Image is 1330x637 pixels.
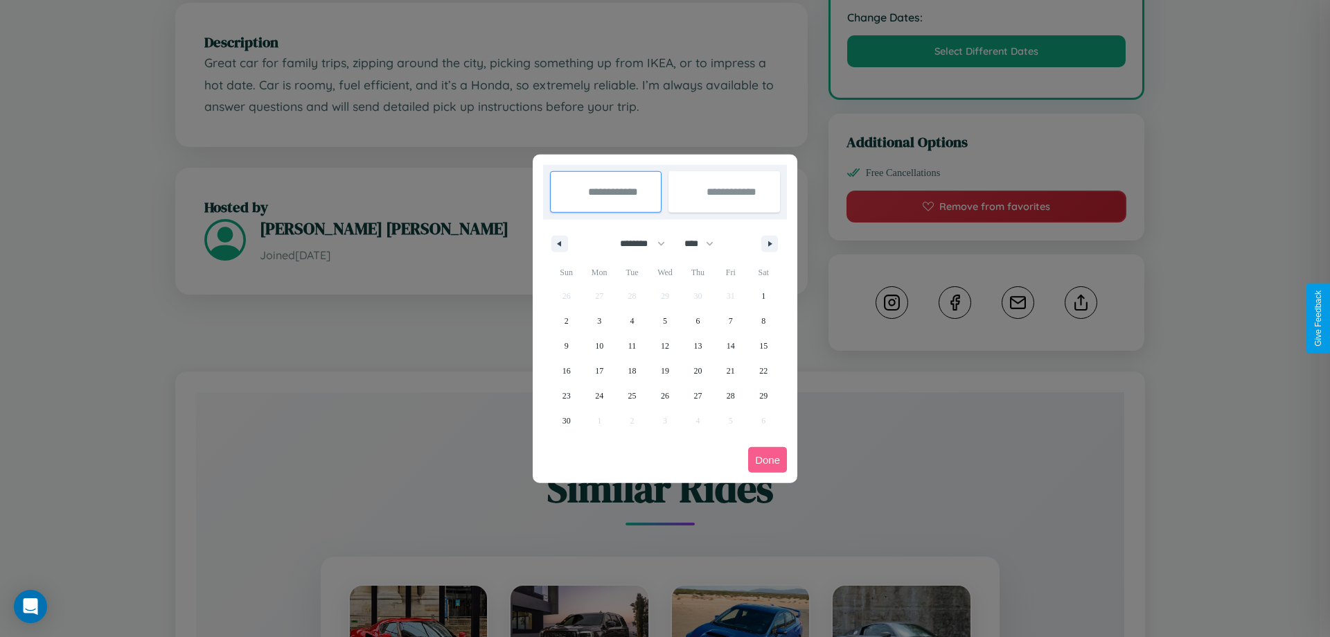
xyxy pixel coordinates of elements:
[616,358,648,383] button: 18
[747,383,780,408] button: 29
[616,261,648,283] span: Tue
[727,333,735,358] span: 14
[595,358,603,383] span: 17
[583,383,615,408] button: 24
[661,333,669,358] span: 12
[714,333,747,358] button: 14
[550,408,583,433] button: 30
[550,383,583,408] button: 23
[747,358,780,383] button: 22
[648,308,681,333] button: 5
[648,261,681,283] span: Wed
[682,308,714,333] button: 6
[648,358,681,383] button: 19
[616,308,648,333] button: 4
[729,308,733,333] span: 7
[695,308,700,333] span: 6
[550,261,583,283] span: Sun
[565,308,569,333] span: 2
[550,358,583,383] button: 16
[661,383,669,408] span: 26
[550,333,583,358] button: 9
[565,333,569,358] span: 9
[616,383,648,408] button: 25
[714,308,747,333] button: 7
[682,358,714,383] button: 20
[630,308,635,333] span: 4
[727,358,735,383] span: 21
[747,308,780,333] button: 8
[595,333,603,358] span: 10
[583,261,615,283] span: Mon
[747,333,780,358] button: 15
[648,333,681,358] button: 12
[616,333,648,358] button: 11
[727,383,735,408] span: 28
[747,283,780,308] button: 1
[714,358,747,383] button: 21
[583,308,615,333] button: 3
[628,333,637,358] span: 11
[562,383,571,408] span: 23
[748,447,787,473] button: Done
[583,333,615,358] button: 10
[759,383,768,408] span: 29
[628,358,637,383] span: 18
[628,383,637,408] span: 25
[759,333,768,358] span: 15
[550,308,583,333] button: 2
[562,408,571,433] span: 30
[14,590,47,623] div: Open Intercom Messenger
[682,333,714,358] button: 13
[1313,290,1323,347] div: Give Feedback
[597,308,601,333] span: 3
[761,308,765,333] span: 8
[648,383,681,408] button: 26
[693,358,702,383] span: 20
[759,358,768,383] span: 22
[693,333,702,358] span: 13
[663,308,667,333] span: 5
[595,383,603,408] span: 24
[714,383,747,408] button: 28
[661,358,669,383] span: 19
[562,358,571,383] span: 16
[761,283,765,308] span: 1
[682,383,714,408] button: 27
[583,358,615,383] button: 17
[714,261,747,283] span: Fri
[747,261,780,283] span: Sat
[693,383,702,408] span: 27
[682,261,714,283] span: Thu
